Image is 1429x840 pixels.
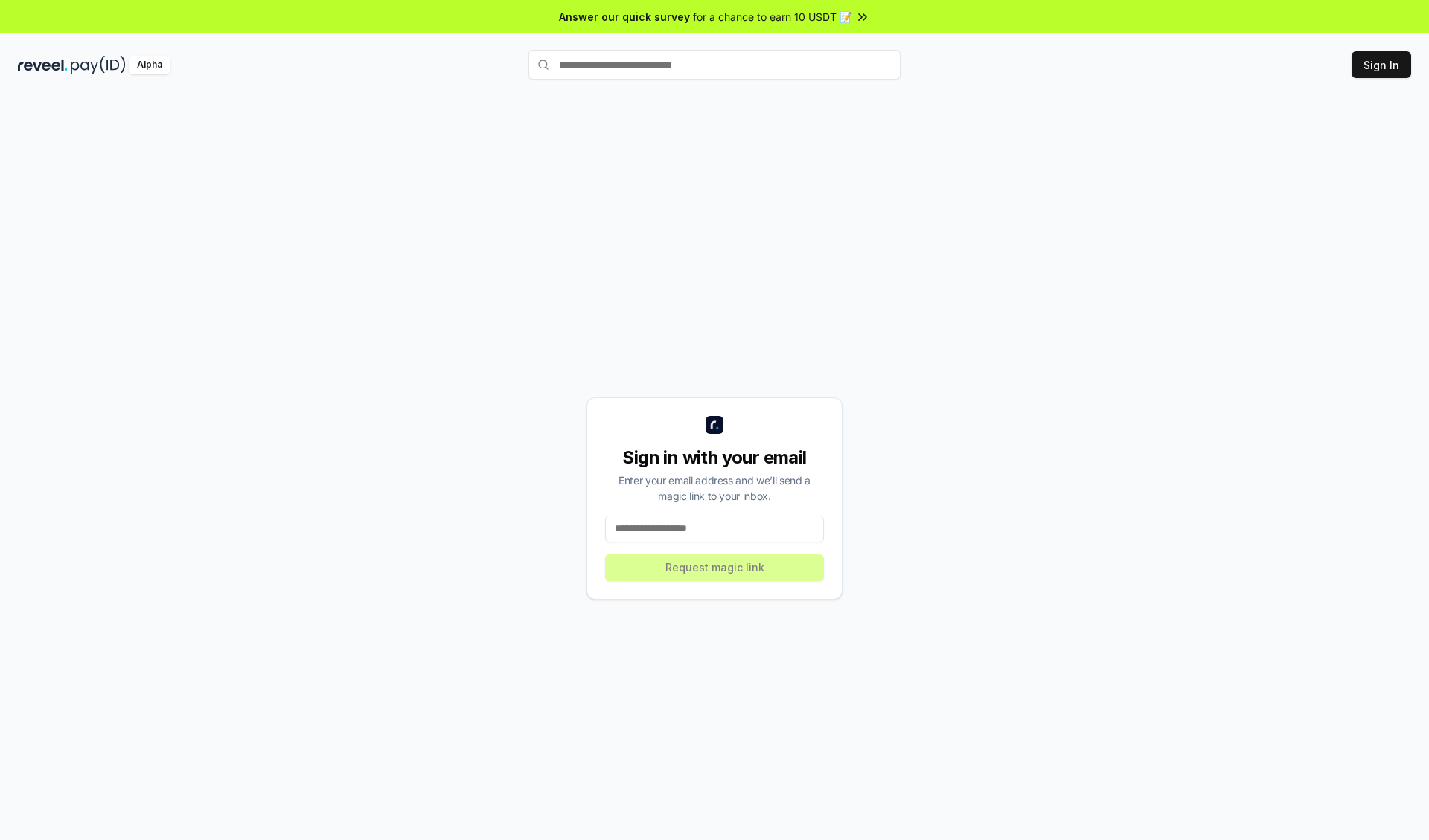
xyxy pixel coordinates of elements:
span: Answer our quick survey [559,9,690,25]
img: logo_small [706,416,723,434]
div: Enter your email address and we’ll send a magic link to your inbox. [605,472,824,504]
img: pay_id [71,56,126,74]
button: Sign In [1352,51,1411,78]
div: Alpha [129,56,170,74]
span: for a chance to earn 10 USDT 📝 [693,9,852,25]
div: Sign in with your email [605,446,824,469]
img: reveel_dark [18,56,68,74]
